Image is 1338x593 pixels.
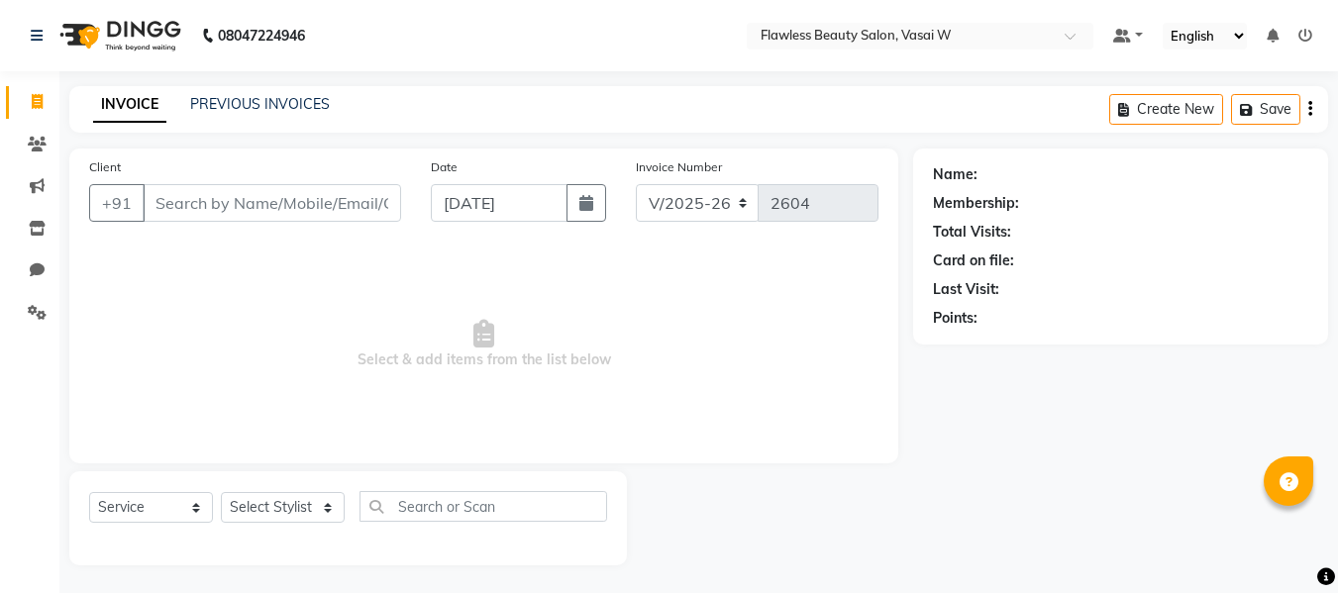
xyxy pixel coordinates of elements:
[933,222,1011,243] div: Total Visits:
[636,158,722,176] label: Invoice Number
[89,246,878,444] span: Select & add items from the list below
[933,164,978,185] div: Name:
[89,158,121,176] label: Client
[933,279,999,300] div: Last Visit:
[1255,514,1318,573] iframe: chat widget
[143,184,401,222] input: Search by Name/Mobile/Email/Code
[933,193,1019,214] div: Membership:
[1109,94,1223,125] button: Create New
[360,491,607,522] input: Search or Scan
[89,184,145,222] button: +91
[431,158,458,176] label: Date
[93,87,166,123] a: INVOICE
[1231,94,1300,125] button: Save
[190,95,330,113] a: PREVIOUS INVOICES
[51,8,186,63] img: logo
[933,250,1014,271] div: Card on file:
[218,8,305,63] b: 08047224946
[933,308,978,329] div: Points:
